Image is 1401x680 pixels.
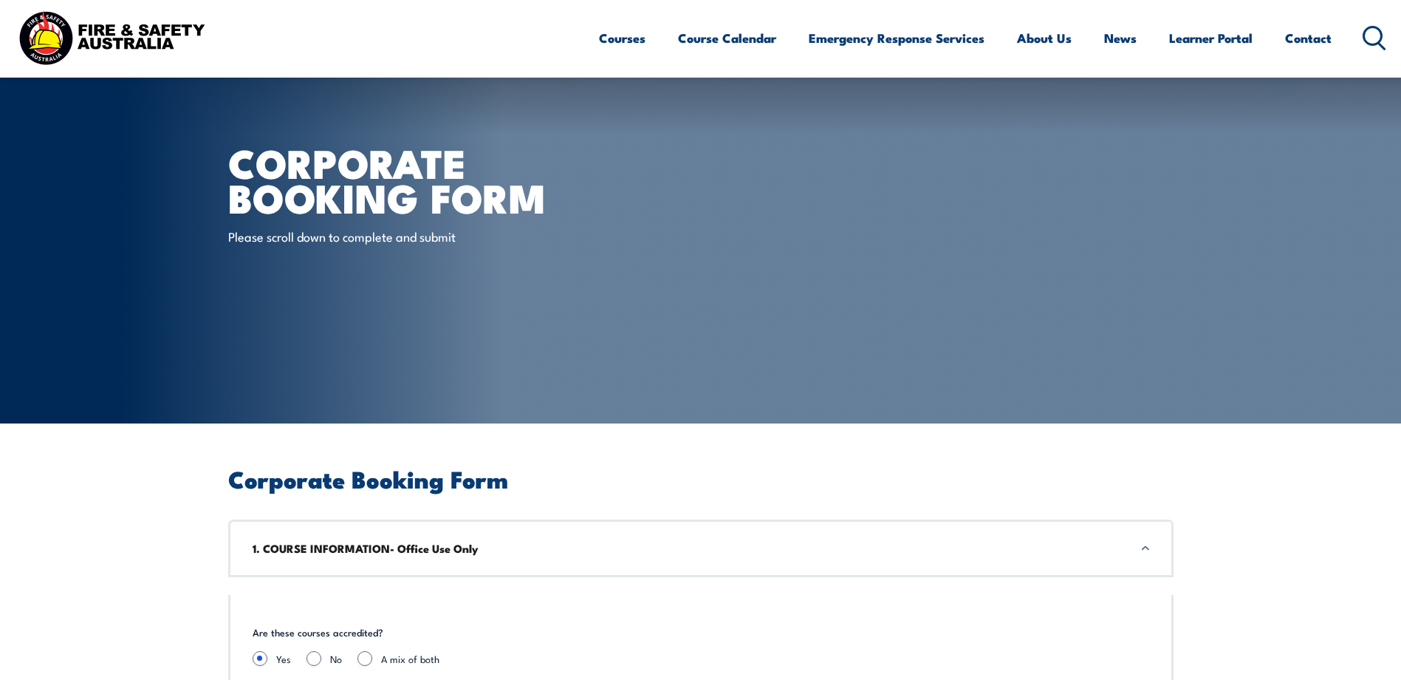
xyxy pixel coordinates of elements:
[228,228,498,245] p: Please scroll down to complete and submit
[381,651,439,666] label: A mix of both
[1017,18,1072,58] a: About Us
[228,520,1174,577] div: 1. COURSE INFORMATION- Office Use Only
[276,651,291,666] label: Yes
[330,651,342,666] label: No
[678,18,776,58] a: Course Calendar
[1104,18,1137,58] a: News
[1169,18,1253,58] a: Learner Portal
[599,18,645,58] a: Courses
[253,625,383,640] legend: Are these courses accredited?
[1285,18,1332,58] a: Contact
[809,18,984,58] a: Emergency Response Services
[228,145,593,214] h1: Corporate Booking Form
[253,540,1149,557] h3: 1. COURSE INFORMATION- Office Use Only
[228,468,1174,489] h2: Corporate Booking Form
